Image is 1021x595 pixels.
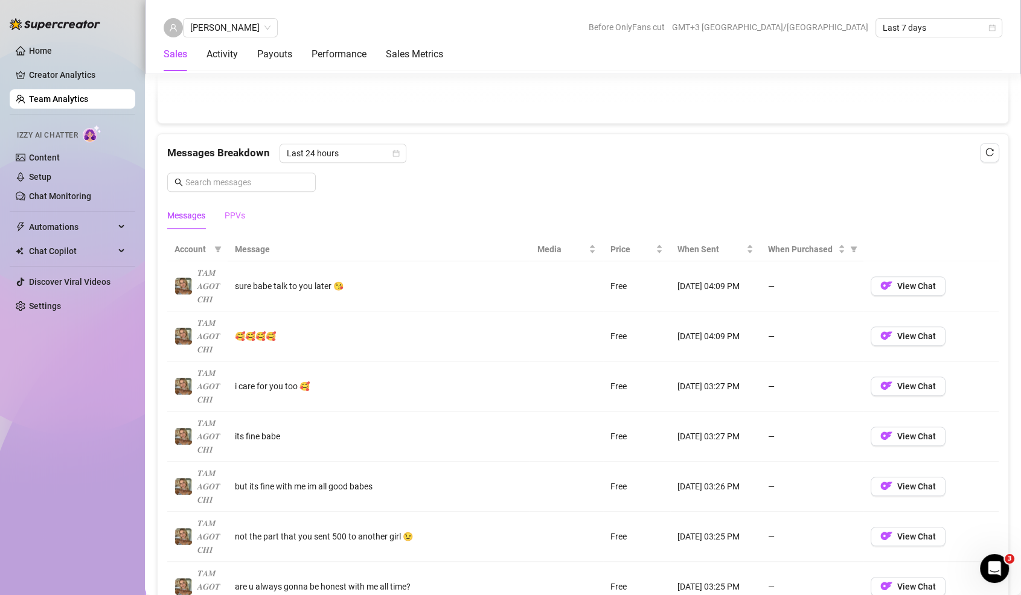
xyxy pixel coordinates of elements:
[871,534,946,544] a: OFView Chat
[392,150,400,157] span: calendar
[670,238,761,261] th: When Sent
[197,318,220,354] span: 𝑻𝑨𝑴𝑨𝑮𝑶𝑻𝑪𝑯𝑰
[871,377,946,396] button: OFView Chat
[29,191,91,201] a: Chat Monitoring
[871,484,946,494] a: OFView Chat
[871,427,946,446] button: OFView Chat
[761,238,863,261] th: When Purchased
[537,243,586,256] span: Media
[386,47,443,62] div: Sales Metrics
[16,222,25,232] span: thunderbolt
[871,584,946,594] a: OFView Chat
[29,46,52,56] a: Home
[761,311,863,361] td: —
[589,18,665,36] span: Before OnlyFans cut
[883,19,995,37] span: Last 7 days
[670,311,761,361] td: [DATE] 04:09 PM
[212,240,224,258] span: filter
[850,246,857,253] span: filter
[225,209,245,222] div: PPVs
[164,47,187,62] div: Sales
[29,277,110,287] a: Discover Viral Videos
[235,530,522,543] div: not the part that you sent 500 to another girl 😉
[603,361,670,412] td: Free
[197,268,220,304] span: 𝑻𝑨𝑴𝑨𝑮𝑶𝑻𝑪𝑯𝑰
[761,412,863,462] td: —
[897,331,936,341] span: View Chat
[670,462,761,512] td: [DATE] 03:26 PM
[175,428,192,445] img: 𝑻𝑨𝑴𝑨𝑮𝑶𝑻𝑪𝑯𝑰
[603,311,670,361] td: Free
[167,144,999,163] div: Messages Breakdown
[670,361,761,412] td: [DATE] 03:27 PM
[235,480,522,493] div: but its fine with me im all good babes
[988,24,996,31] span: calendar
[670,512,761,562] td: [DATE] 03:25 PM
[677,243,744,256] span: When Sent
[871,284,946,293] a: OFView Chat
[197,518,220,555] span: 𝑻𝑨𝑴𝑨𝑮𝑶𝑻𝑪𝑯𝑰
[871,326,946,346] button: OFView Chat
[287,144,399,162] span: Last 24 hours
[880,580,892,592] img: OF
[610,243,653,256] span: Price
[880,430,892,442] img: OF
[897,582,936,591] span: View Chat
[174,243,210,256] span: Account
[880,279,892,291] img: OF
[603,462,670,512] td: Free
[871,434,946,444] a: OFView Chat
[257,47,292,62] div: Payouts
[83,125,101,142] img: AI Chatter
[312,47,366,62] div: Performance
[214,246,222,253] span: filter
[603,512,670,562] td: Free
[17,130,78,141] span: Izzy AI Chatter
[175,578,192,595] img: 𝑻𝑨𝑴𝑨𝑮𝑶𝑻𝑪𝑯𝑰
[174,178,183,186] span: search
[871,384,946,393] a: OFView Chat
[761,462,863,512] td: —
[871,334,946,343] a: OFView Chat
[29,65,126,84] a: Creator Analytics
[175,278,192,294] img: 𝑻𝑨𝑴𝑨𝑮𝑶𝑻𝑪𝑯𝑰
[761,261,863,311] td: —
[235,380,522,393] div: i care for you too 🥰
[530,238,603,261] th: Media
[897,431,936,441] span: View Chat
[16,247,24,255] img: Chat Copilot
[670,412,761,462] td: [DATE] 03:27 PM
[167,209,205,222] div: Messages
[29,301,61,311] a: Settings
[761,512,863,562] td: —
[880,380,892,392] img: OF
[29,153,60,162] a: Content
[175,378,192,395] img: 𝑻𝑨𝑴𝑨𝑮𝑶𝑻𝑪𝑯𝑰
[897,532,936,541] span: View Chat
[670,261,761,311] td: [DATE] 04:09 PM
[10,18,100,30] img: logo-BBDzfeDw.svg
[897,381,936,391] span: View Chat
[603,238,670,261] th: Price
[871,276,946,296] button: OFView Chat
[235,329,522,343] div: 🥰🥰🥰🥰
[197,468,220,504] span: 𝑻𝑨𝑴𝑨𝑮𝑶𝑻𝑪𝑯𝑰
[897,281,936,291] span: View Chat
[235,430,522,443] div: its fine babe
[29,217,115,237] span: Automations
[897,482,936,491] span: View Chat
[29,241,115,261] span: Chat Copilot
[980,554,1009,583] iframe: Intercom live chat
[985,148,994,156] span: reload
[235,580,522,593] div: are u always gonna be honest with me all time?
[603,412,670,462] td: Free
[185,176,309,189] input: Search messages
[228,238,530,261] th: Message
[175,328,192,345] img: 𝑻𝑨𝑴𝑨𝑮𝑶𝑻𝑪𝑯𝑰
[197,418,220,454] span: 𝑻𝑨𝑴𝑨𝑮𝑶𝑻𝑪𝑯𝑰
[197,368,220,404] span: 𝑻𝑨𝑴𝑨𝑮𝑶𝑻𝑪𝑯𝑰
[672,18,868,36] span: GMT+3 [GEOGRAPHIC_DATA]/[GEOGRAPHIC_DATA]
[235,279,522,293] div: sure babe talk to you later 😘
[29,172,51,182] a: Setup
[175,478,192,495] img: 𝑻𝑨𝑴𝑨𝑮𝑶𝑻𝑪𝑯𝑰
